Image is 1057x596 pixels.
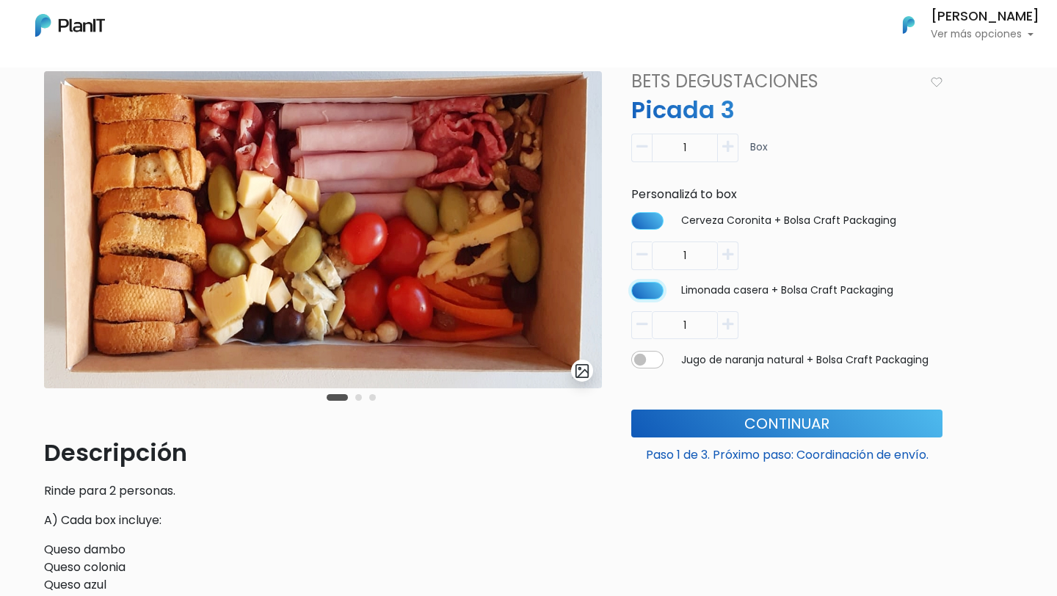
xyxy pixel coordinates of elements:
p: Picada 3 [622,92,951,128]
img: Picada_para_2.jpeg [44,71,602,388]
p: A) Cada box incluye: [44,512,602,529]
div: Carousel Pagination [323,388,379,406]
label: Jugo de naranja natural + Bolsa Craft Packaging [681,352,929,368]
div: ¿Necesitás ayuda? [76,14,211,43]
p: Rinde para 2 personas. [44,482,602,500]
h6: [PERSON_NAME] [931,10,1039,23]
label: Limonada casera + Bolsa Craft Packaging [681,283,893,298]
p: Ver más opciones [931,29,1039,40]
img: PlanIt Logo [893,9,925,41]
img: heart_icon [931,77,942,87]
p: Paso 1 de 3. Próximo paso: Coordinación de envío. [631,440,942,464]
button: PlanIt Logo [PERSON_NAME] Ver más opciones [884,6,1039,44]
button: Carousel Page 3 [369,394,376,401]
img: PlanIt Logo [35,14,105,37]
img: gallery-light [574,363,591,379]
button: Carousel Page 2 [355,394,362,401]
div: Personalizá to box [622,186,951,203]
button: Continuar [631,410,942,437]
p: Descripción [44,435,602,470]
h4: Bets degustaciones [622,71,924,92]
p: Box [750,139,768,168]
button: Carousel Page 1 (Current Slide) [327,394,348,401]
label: Cerveza Coronita + Bolsa Craft Packaging [681,213,896,228]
